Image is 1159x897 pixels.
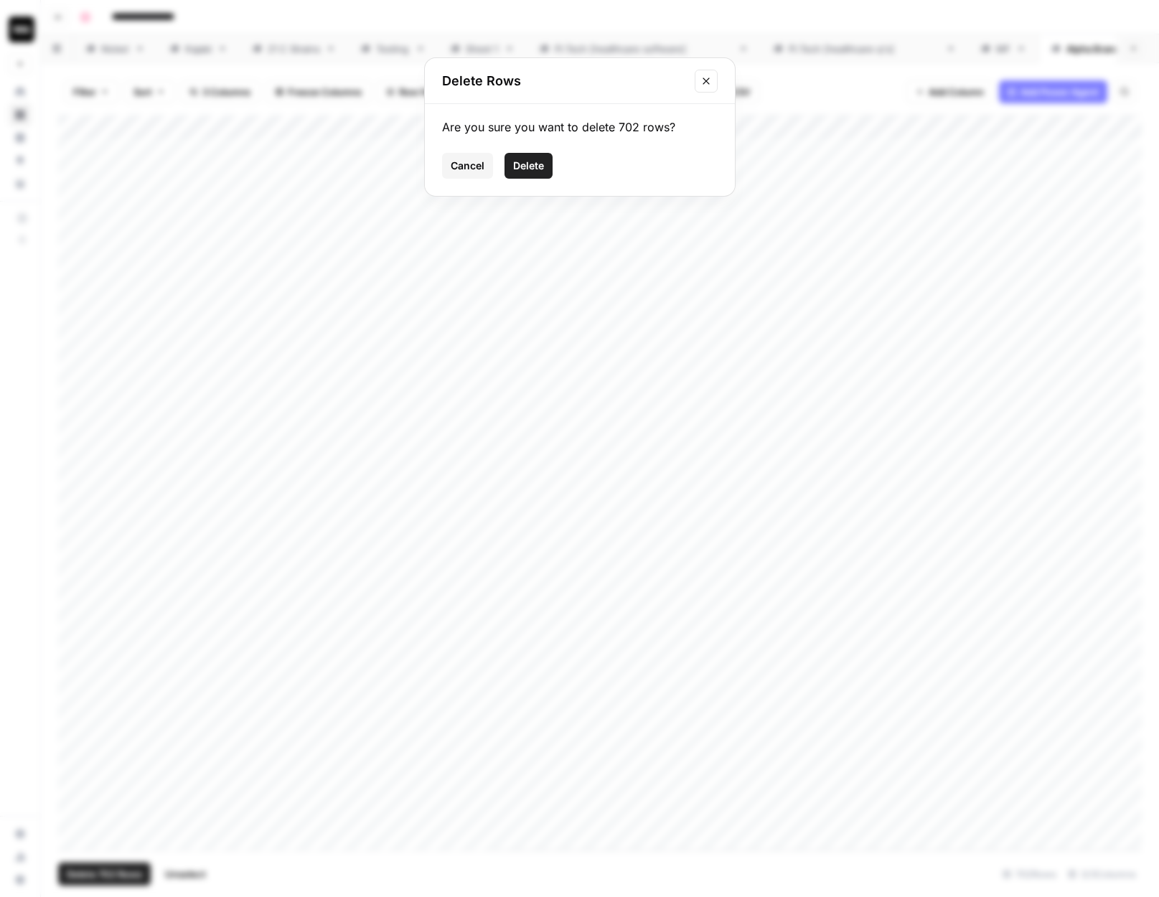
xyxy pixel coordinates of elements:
[442,118,718,136] div: Are you sure you want to delete 702 rows?
[442,71,686,91] h2: Delete Rows
[451,159,484,173] span: Cancel
[442,153,493,179] button: Cancel
[695,70,718,93] button: Close modal
[505,153,553,179] button: Delete
[513,159,544,173] span: Delete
